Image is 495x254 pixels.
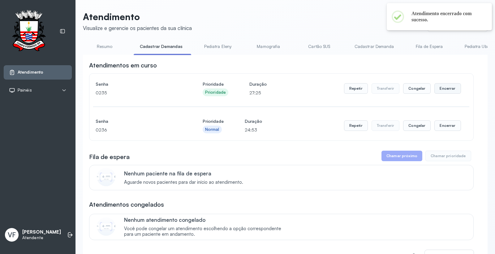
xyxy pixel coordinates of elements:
h3: Atendimentos congelados [89,200,164,209]
img: Imagem de CalloutCard [97,168,115,186]
span: Atendimento [18,70,43,75]
div: Visualize e gerencie os pacientes da sua clínica [83,25,192,31]
p: Nenhum atendimento congelado [124,217,288,223]
img: Logotipo do estabelecimento [6,10,51,53]
a: Pediatra Eleny [196,41,239,52]
button: Encerrar [434,120,461,131]
a: Atendimento [9,69,67,75]
button: Repetir [344,120,368,131]
a: Fila de Espera [408,41,451,52]
span: Você pode congelar um atendimento escolhendo a opção correspondente para um paciente em andamento. [124,226,288,238]
button: Congelar [403,120,431,131]
p: 0235 [96,88,182,97]
h3: Atendimentos em curso [89,61,157,70]
h4: Senha [96,117,182,126]
h4: Senha [96,80,182,88]
a: Resumo [83,41,126,52]
p: Nenhum paciente na fila de espera [124,170,243,177]
div: Prioridade [205,90,226,95]
button: Repetir [344,83,368,94]
a: Cadastrar Demandas [134,41,189,52]
span: Painéis [18,88,32,93]
button: Chamar prioridade [425,151,471,161]
p: [PERSON_NAME] [22,229,61,235]
button: Transferir [372,120,400,131]
p: 24:53 [245,126,262,134]
h4: Duração [245,117,262,126]
a: Cadastrar Demanda [348,41,400,52]
button: Chamar próximo [381,151,422,161]
button: Transferir [372,83,400,94]
button: Encerrar [434,83,461,94]
p: 0236 [96,126,182,134]
h3: Fila de espera [89,153,130,161]
p: Atendente [22,235,61,240]
h4: Duração [249,80,267,88]
h4: Prioridade [203,117,224,126]
p: 27:25 [249,88,267,97]
img: Imagem de CalloutCard [97,217,115,236]
h2: Atendimento encerrado com sucesso. [411,11,482,23]
div: Normal [205,127,219,132]
p: Atendimento [83,11,192,22]
a: Mamografia [247,41,290,52]
span: Aguarde novos pacientes para dar início ao atendimento. [124,179,243,185]
button: Congelar [403,83,431,94]
a: Cartão SUS [298,41,341,52]
h4: Prioridade [203,80,228,88]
